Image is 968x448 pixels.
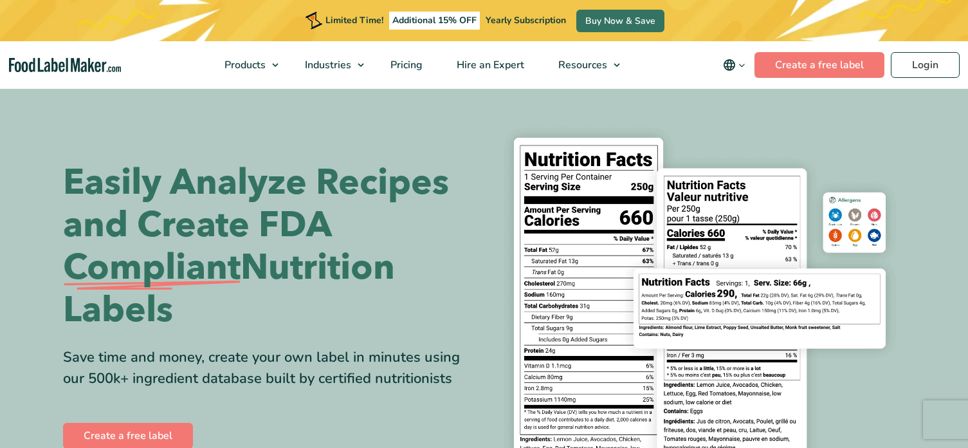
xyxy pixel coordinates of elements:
[63,247,241,289] span: Compliant
[301,58,352,72] span: Industries
[374,41,437,89] a: Pricing
[387,58,424,72] span: Pricing
[325,14,383,26] span: Limited Time!
[208,41,285,89] a: Products
[754,52,884,78] a: Create a free label
[542,41,626,89] a: Resources
[440,41,538,89] a: Hire an Expert
[63,347,475,389] div: Save time and money, create your own label in minutes using our 500k+ ingredient database built b...
[891,52,960,78] a: Login
[453,58,525,72] span: Hire an Expert
[389,12,480,30] span: Additional 15% OFF
[221,58,267,72] span: Products
[576,10,664,32] a: Buy Now & Save
[486,14,566,26] span: Yearly Subscription
[288,41,370,89] a: Industries
[63,162,475,331] h1: Easily Analyze Recipes and Create FDA Nutrition Labels
[554,58,608,72] span: Resources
